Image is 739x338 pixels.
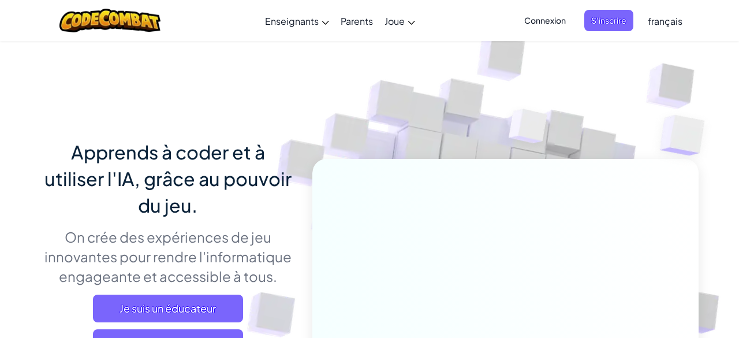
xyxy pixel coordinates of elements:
[265,15,319,27] span: Enseignants
[385,15,405,27] span: Joue
[44,140,292,217] span: Apprends à coder et à utiliser l'IA, grâce au pouvoir du jeu.
[584,10,633,31] button: S'inscrire
[642,5,688,36] a: français
[487,86,570,172] img: Overlap cubes
[93,295,243,322] a: Je suis un éducateur
[59,9,161,32] img: CodeCombat logo
[517,10,573,31] button: Connexion
[335,5,379,36] a: Parents
[259,5,335,36] a: Enseignants
[648,15,682,27] span: français
[379,5,421,36] a: Joue
[40,227,295,286] p: On crée des expériences de jeu innovantes pour rendre l'informatique engageante et accessible à t...
[637,87,737,184] img: Overlap cubes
